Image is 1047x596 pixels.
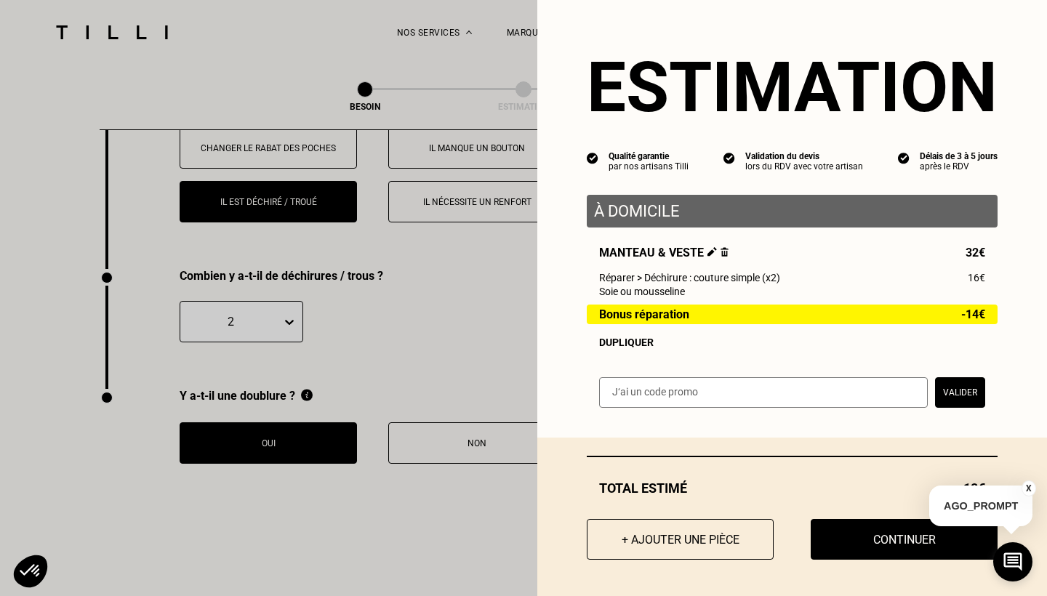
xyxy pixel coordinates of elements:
[811,519,998,560] button: Continuer
[929,486,1032,526] p: AGO_PROMPT
[599,377,928,408] input: J‘ai un code promo
[587,480,998,496] div: Total estimé
[1022,480,1036,496] button: X
[609,151,689,161] div: Qualité garantie
[966,246,985,259] span: 32€
[723,151,735,164] img: icon list info
[745,161,863,172] div: lors du RDV avec votre artisan
[599,246,729,259] span: Manteau & veste
[599,272,780,283] span: Réparer > Déchirure : couture simple (x2)
[745,151,863,161] div: Validation du devis
[599,286,685,297] span: Soie ou mousseline
[968,272,985,283] span: 16€
[599,308,689,321] span: Bonus réparation
[898,151,910,164] img: icon list info
[920,161,998,172] div: après le RDV
[935,377,985,408] button: Valider
[609,161,689,172] div: par nos artisans Tilli
[961,308,985,321] span: -14€
[920,151,998,161] div: Délais de 3 à 5 jours
[707,247,717,257] img: Éditer
[594,202,990,220] p: À domicile
[599,337,985,348] div: Dupliquer
[587,151,598,164] img: icon list info
[587,519,774,560] button: + Ajouter une pièce
[587,47,998,128] section: Estimation
[721,247,729,257] img: Supprimer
